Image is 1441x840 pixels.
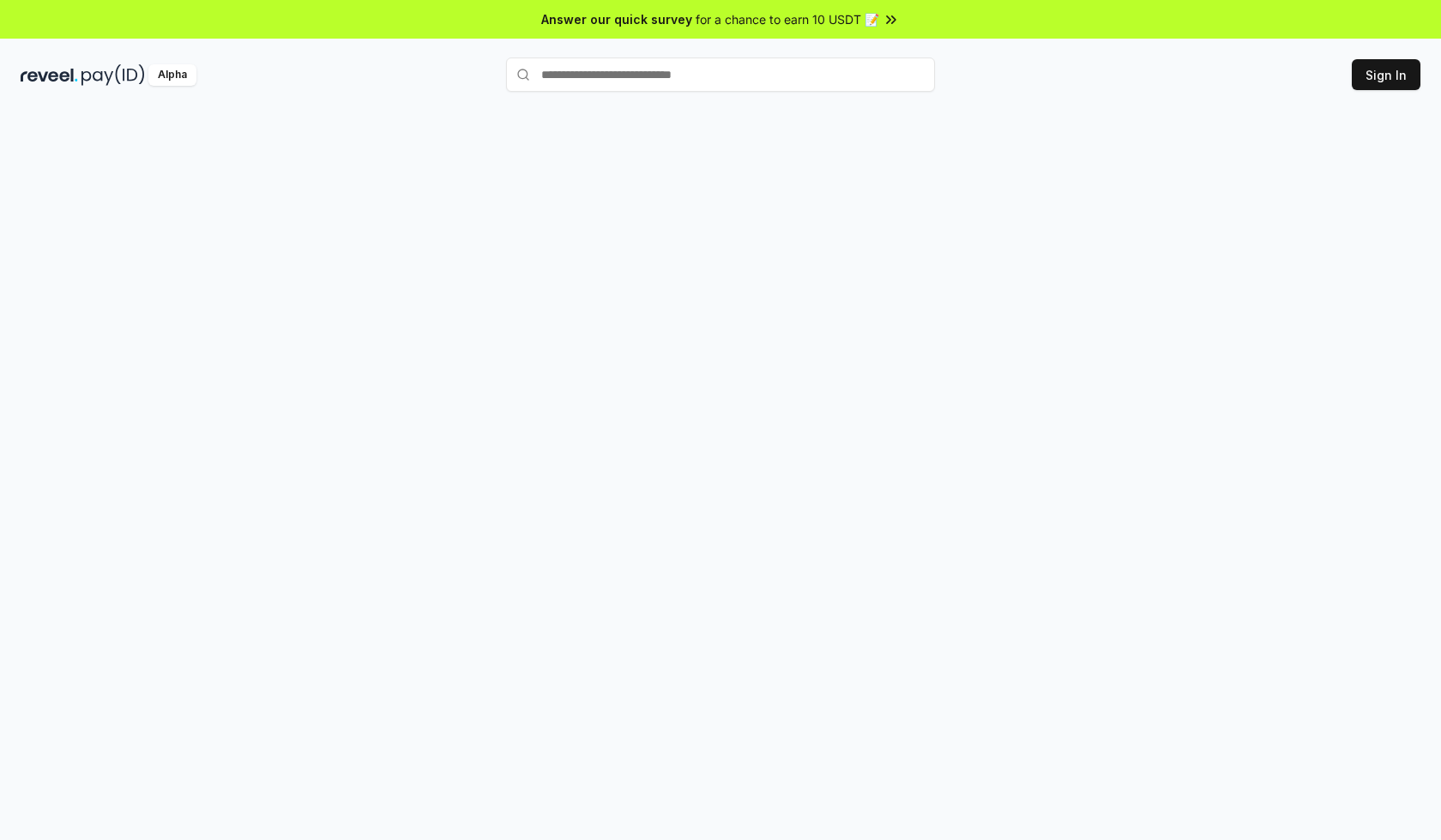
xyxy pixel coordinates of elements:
[21,64,78,86] img: reveel_dark
[1352,59,1420,90] button: Sign In
[696,10,879,28] span: for a chance to earn 10 USDT 📝
[81,64,145,86] img: pay_id
[541,10,692,28] span: Answer our quick survey
[148,64,196,86] div: Alpha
